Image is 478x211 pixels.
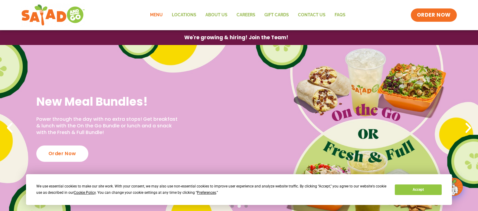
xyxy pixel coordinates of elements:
[417,11,451,19] span: ORDER NOW
[231,204,234,208] span: Go to slide 1
[167,8,201,22] a: Locations
[36,145,88,162] div: Order Now
[197,190,216,195] span: Preferences
[244,204,248,208] span: Go to slide 3
[3,121,16,135] div: Previous slide
[74,190,96,195] span: Cookie Policy
[26,174,452,205] div: Cookie Consent Prompt
[201,8,232,22] a: About Us
[293,8,330,22] a: Contact Us
[411,8,457,22] a: ORDER NOW
[330,8,350,22] a: FAQs
[260,8,293,22] a: GIFT CARDS
[184,35,288,40] span: We're growing & hiring! Join the Team!
[237,204,241,208] span: Go to slide 2
[36,94,182,109] h2: New Meal Bundles!
[175,30,297,45] a: We're growing & hiring! Join the Team!
[36,183,388,196] div: We use essential cookies to make our site work. With your consent, we may also use non-essential ...
[445,178,462,195] img: wpChatIcon
[146,8,167,22] a: Menu
[36,116,182,136] p: Power through the day with no extra stops! Get breakfast & lunch with the On the Go Bundle or lun...
[462,121,475,135] div: Next slide
[21,3,85,27] img: new-SAG-logo-768×292
[146,8,350,22] nav: Menu
[232,8,260,22] a: Careers
[395,184,441,195] button: Accept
